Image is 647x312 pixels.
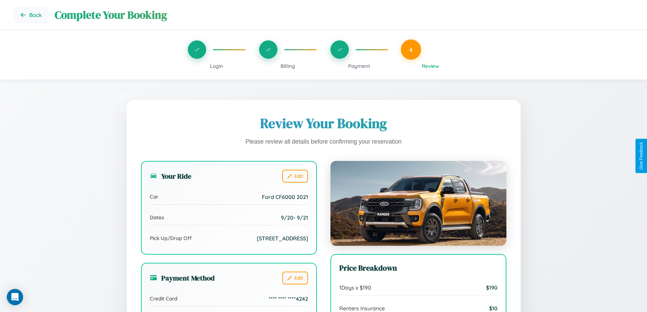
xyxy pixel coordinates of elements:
span: Payment [348,63,370,69]
span: $ 10 [489,305,498,312]
span: Pick Up/Drop Off [150,235,192,241]
button: Edit [282,170,308,183]
div: Open Intercom Messenger [7,289,23,305]
span: Login [210,63,223,69]
span: Review [422,63,439,69]
span: 9 / 20 - 9 / 21 [281,214,308,221]
h1: Review Your Booking [141,114,506,132]
button: Edit [282,272,308,285]
span: Billing [281,63,295,69]
img: Ford CF6000 [330,161,506,246]
span: 4 [409,46,413,53]
button: Go back [14,7,48,23]
span: [STREET_ADDRESS] [257,235,308,242]
span: $ 190 [486,284,498,291]
span: Dates [150,214,164,221]
span: Ford CF6000 2021 [262,194,308,200]
p: Please review all details before confirming your reservation [141,136,506,147]
span: 1 Days x $ 190 [339,284,371,291]
div: Give Feedback [639,142,644,170]
h3: Payment Method [150,273,215,283]
span: Car [150,194,158,200]
span: Credit Card [150,295,177,302]
span: Renters Insurance [339,305,385,312]
h1: Complete Your Booking [55,7,633,22]
h3: Your Ride [150,171,192,181]
h3: Price Breakdown [339,263,498,273]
